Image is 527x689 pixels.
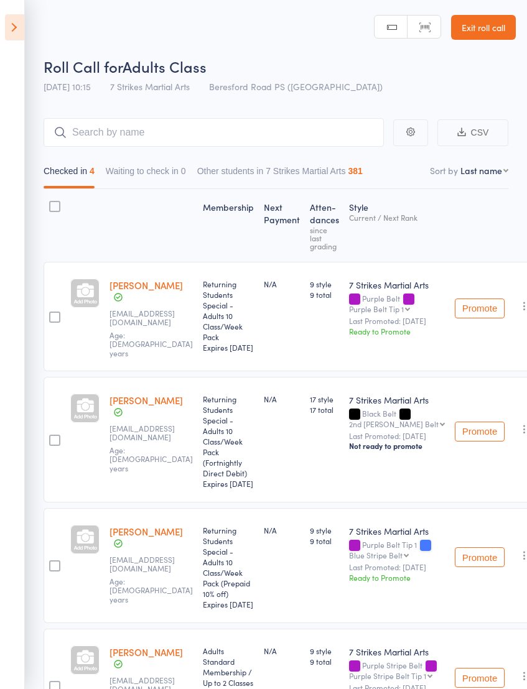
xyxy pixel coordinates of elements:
[349,420,439,428] div: 2nd [PERSON_NAME] Belt
[430,164,458,177] label: Sort by
[349,394,445,406] div: 7 Strikes Martial Arts
[110,394,183,407] a: [PERSON_NAME]
[310,535,339,546] span: 9 total
[455,422,505,442] button: Promote
[349,645,445,658] div: 7 Strikes Martial Arts
[437,119,508,146] button: CSV
[349,305,404,313] div: Purple Belt Tip 1
[264,394,300,404] div: N/A
[198,195,259,256] div: Membership
[90,166,95,176] div: 4
[264,645,300,656] div: N/A
[110,576,193,604] span: Age: [DEMOGRAPHIC_DATA] years
[344,195,450,256] div: Style
[349,661,445,680] div: Purple Stripe Belt
[110,424,190,442] small: jenluksza@gmail.com
[44,56,123,76] span: Roll Call for
[310,645,339,656] span: 9 style
[110,309,190,327] small: scbscbell@gmail.com
[349,441,445,451] div: Not ready to promote
[203,599,254,609] div: Expires [DATE]
[349,540,445,559] div: Purple Belt Tip 1
[310,394,339,404] span: 17 style
[110,80,190,93] span: 7 Strikes Martial Arts
[110,279,183,292] a: [PERSON_NAME]
[203,279,254,353] div: Returning Students Special - Adults 10 Class/Week Pack
[455,547,505,567] button: Promote
[310,525,339,535] span: 9 style
[349,563,445,571] small: Last Promoted: [DATE]
[203,478,254,489] div: Expires [DATE]
[209,80,383,93] span: Beresford Road PS ([GEOGRAPHIC_DATA])
[123,56,207,76] span: Adults Class
[259,195,305,256] div: Next Payment
[264,525,300,535] div: N/A
[348,166,363,176] div: 381
[349,326,445,336] div: Ready to Promote
[349,525,445,537] div: 7 Strikes Martial Arts
[310,226,339,250] div: since last grading
[106,160,186,188] button: Waiting to check in0
[349,409,445,428] div: Black Belt
[181,166,186,176] div: 0
[203,394,254,489] div: Returning Students Special - Adults 10 Class/Week Pack (Fortnightly Direct Debit)
[460,164,502,177] div: Last name
[349,432,445,440] small: Last Promoted: [DATE]
[455,668,505,688] button: Promote
[349,213,445,221] div: Current / Next Rank
[349,279,445,291] div: 7 Strikes Martial Arts
[203,342,254,353] div: Expires [DATE]
[310,289,339,300] span: 9 total
[451,15,516,40] a: Exit roll call
[310,279,339,289] span: 9 style
[110,645,183,659] a: [PERSON_NAME]
[197,160,363,188] button: Other students in 7 Strikes Martial Arts381
[310,656,339,667] span: 9 total
[349,551,403,559] div: Blue Stripe Belt
[44,118,384,147] input: Search by name
[110,555,190,573] small: sangeetamenon68@gmail.com
[349,572,445,583] div: Ready to Promote
[110,330,193,358] span: Age: [DEMOGRAPHIC_DATA] years
[349,672,426,680] div: Purple Stripe Belt Tip 1
[110,525,183,538] a: [PERSON_NAME]
[264,279,300,289] div: N/A
[349,294,445,313] div: Purple Belt
[203,525,254,609] div: Returning Students Special - Adults 10 Class/Week Pack (Prepaid 10% off)
[110,445,193,473] span: Age: [DEMOGRAPHIC_DATA] years
[305,195,344,256] div: Atten­dances
[455,298,505,318] button: Promote
[44,80,91,93] span: [DATE] 10:15
[310,404,339,415] span: 17 total
[349,317,445,325] small: Last Promoted: [DATE]
[44,160,95,188] button: Checked in4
